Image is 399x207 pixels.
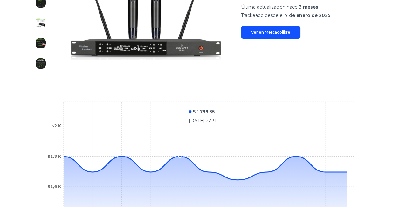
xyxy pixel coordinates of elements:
[36,58,46,69] img: Microfonos Gochanmi Er203s Inalambrico Mano Uhf 2 Canales Color Negro
[48,184,61,189] tspan: $1,6 K
[241,26,300,39] a: Ver en Mercadolibre
[241,12,284,18] font: Trackeado desde el
[48,154,61,159] tspan: $1,8 K
[36,38,46,48] img: Microfonos Gochanmi Er203s Inalambrico Mano Uhf 2 Canales Color Negro
[52,124,61,128] tspan: $2 K
[299,4,319,10] font: 3 meses.
[285,12,330,18] font: 7 de enero de 2025
[241,4,298,10] font: Última actualización hace
[251,30,290,35] font: Ver en Mercadolibre
[36,18,46,28] img: Microfonos Gochanmi Er203s Inalambrico Mano Uhf 2 Canales Color Negro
